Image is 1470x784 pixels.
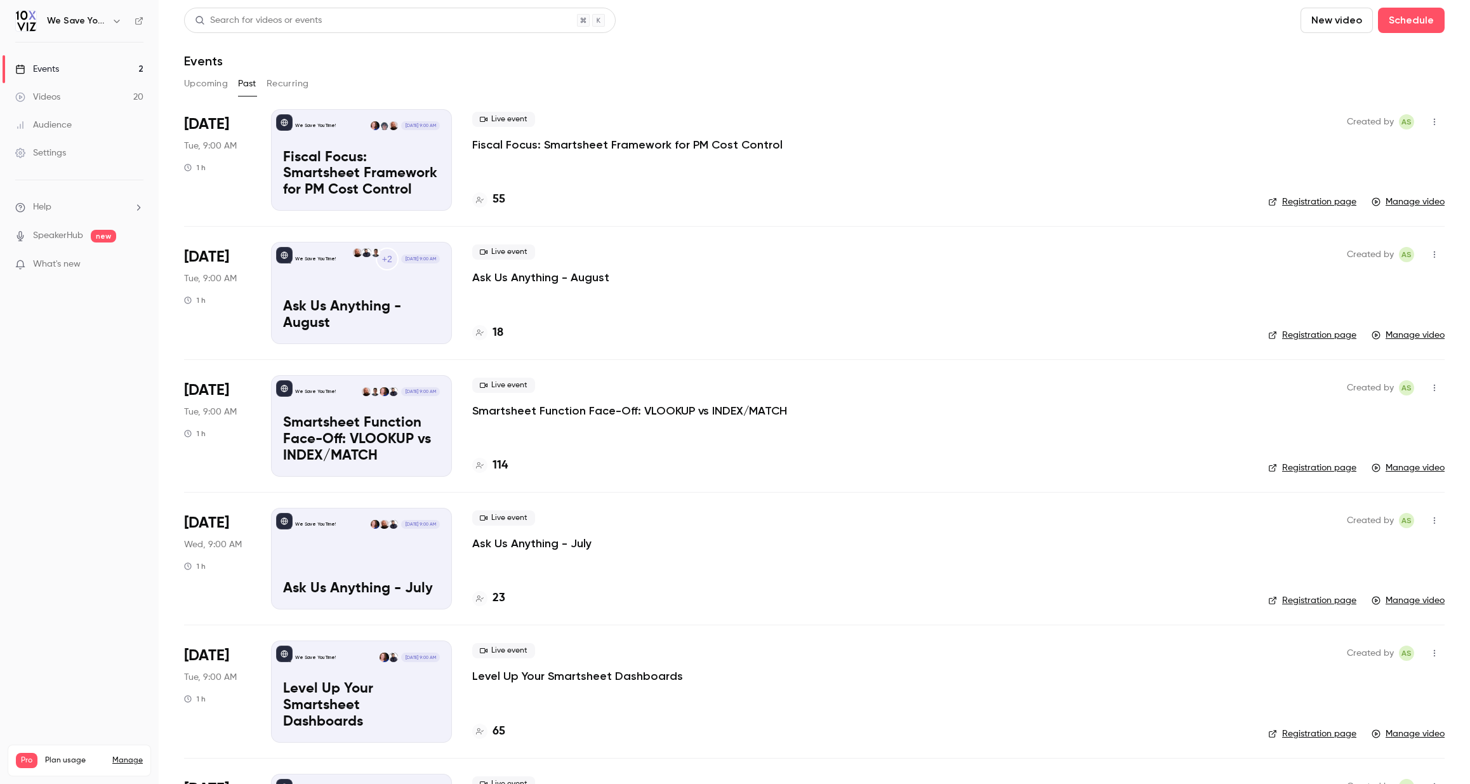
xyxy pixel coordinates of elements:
[472,457,508,474] a: 114
[1372,329,1445,342] a: Manage video
[184,163,206,173] div: 1 h
[267,74,309,94] button: Recurring
[1399,513,1414,528] span: Ashley Sage
[1401,513,1412,528] span: AS
[271,641,452,742] a: Level Up Your Smartsheet DashboardsWe Save You Time!Dustin WiseJennifer Jones[DATE] 9:00 AMLevel ...
[91,230,116,243] span: new
[295,123,336,129] p: We Save You Time!
[1372,728,1445,740] a: Manage video
[1347,646,1394,661] span: Created by
[184,561,206,571] div: 1 h
[15,91,60,103] div: Videos
[1399,247,1414,262] span: Ashley Sage
[1372,594,1445,607] a: Manage video
[184,53,223,69] h1: Events
[184,538,242,551] span: Wed, 9:00 AM
[1268,196,1356,208] a: Registration page
[128,259,143,270] iframe: Noticeable Trigger
[1347,247,1394,262] span: Created by
[15,119,72,131] div: Audience
[47,15,107,27] h6: We Save You Time!
[371,520,380,529] img: Jennifer Jones
[184,646,229,666] span: [DATE]
[184,641,251,742] div: Jul 8 Tue, 9:00 AM (America/Denver)
[195,14,322,27] div: Search for videos or events
[1372,462,1445,474] a: Manage video
[472,378,535,393] span: Live event
[472,510,535,526] span: Live event
[472,244,535,260] span: Live event
[271,375,452,477] a: Smartsheet Function Face-Off: VLOOKUP vs INDEX/MATCHWe Save You Time!Dustin WiseJennifer JonesAye...
[271,242,452,343] a: Ask Us Anything - AugustWe Save You Time!+2Ayelet WeinerDustin WisePaul Newcome[DATE] 9:00 AMAsk ...
[1347,380,1394,395] span: Created by
[389,387,398,396] img: Dustin Wise
[238,74,256,94] button: Past
[184,375,251,477] div: Jul 22 Tue, 9:00 AM (America/Denver)
[493,191,505,208] h4: 55
[493,723,505,740] h4: 65
[1301,8,1373,33] button: New video
[184,247,229,267] span: [DATE]
[472,270,609,285] a: Ask Us Anything - August
[401,387,439,396] span: [DATE] 9:00 AM
[362,248,371,257] img: Dustin Wise
[1401,646,1412,661] span: AS
[493,590,505,607] h4: 23
[1401,380,1412,395] span: AS
[472,191,505,208] a: 55
[283,681,440,730] p: Level Up Your Smartsheet Dashboards
[184,109,251,211] div: Aug 12 Tue, 9:00 AM (America/Denver)
[472,137,783,152] a: Fiscal Focus: Smartsheet Framework for PM Cost Control
[271,109,452,211] a: Fiscal Focus: Smartsheet Framework for PM Cost ControlWe Save You Time!Paul NewcomeDansong WangJe...
[45,755,105,766] span: Plan usage
[283,415,440,464] p: Smartsheet Function Face-Off: VLOOKUP vs INDEX/MATCH
[389,653,398,661] img: Dustin Wise
[1401,114,1412,130] span: AS
[401,255,439,263] span: [DATE] 9:00 AM
[33,229,83,243] a: SpeakerHub
[401,121,439,130] span: [DATE] 9:00 AM
[1268,594,1356,607] a: Registration page
[16,753,37,768] span: Pro
[1399,114,1414,130] span: Ashley Sage
[1372,196,1445,208] a: Manage video
[16,11,36,31] img: We Save You Time!
[472,536,592,551] a: Ask Us Anything - July
[389,121,398,130] img: Paul Newcome
[376,248,399,270] div: +2
[472,668,683,684] a: Level Up Your Smartsheet Dashboards
[184,74,228,94] button: Upcoming
[184,380,229,401] span: [DATE]
[371,248,380,257] img: Ayelet Weiner
[184,508,251,609] div: Jul 9 Wed, 9:00 AM (America/Denver)
[1268,329,1356,342] a: Registration page
[33,201,51,214] span: Help
[184,671,237,684] span: Tue, 9:00 AM
[295,654,336,661] p: We Save You Time!
[184,114,229,135] span: [DATE]
[472,112,535,127] span: Live event
[15,201,143,214] li: help-dropdown-opener
[184,429,206,439] div: 1 h
[1399,646,1414,661] span: Ashley Sage
[295,256,336,262] p: We Save You Time!
[401,653,439,661] span: [DATE] 9:00 AM
[472,403,787,418] a: Smartsheet Function Face-Off: VLOOKUP vs INDEX/MATCH
[1378,8,1445,33] button: Schedule
[283,150,440,199] p: Fiscal Focus: Smartsheet Framework for PM Cost Control
[184,513,229,533] span: [DATE]
[472,590,505,607] a: 23
[472,643,535,658] span: Live event
[112,755,143,766] a: Manage
[184,694,206,704] div: 1 h
[380,653,388,661] img: Jennifer Jones
[371,387,380,396] img: Ayelet Weiner
[184,295,206,305] div: 1 h
[184,272,237,285] span: Tue, 9:00 AM
[493,457,508,474] h4: 114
